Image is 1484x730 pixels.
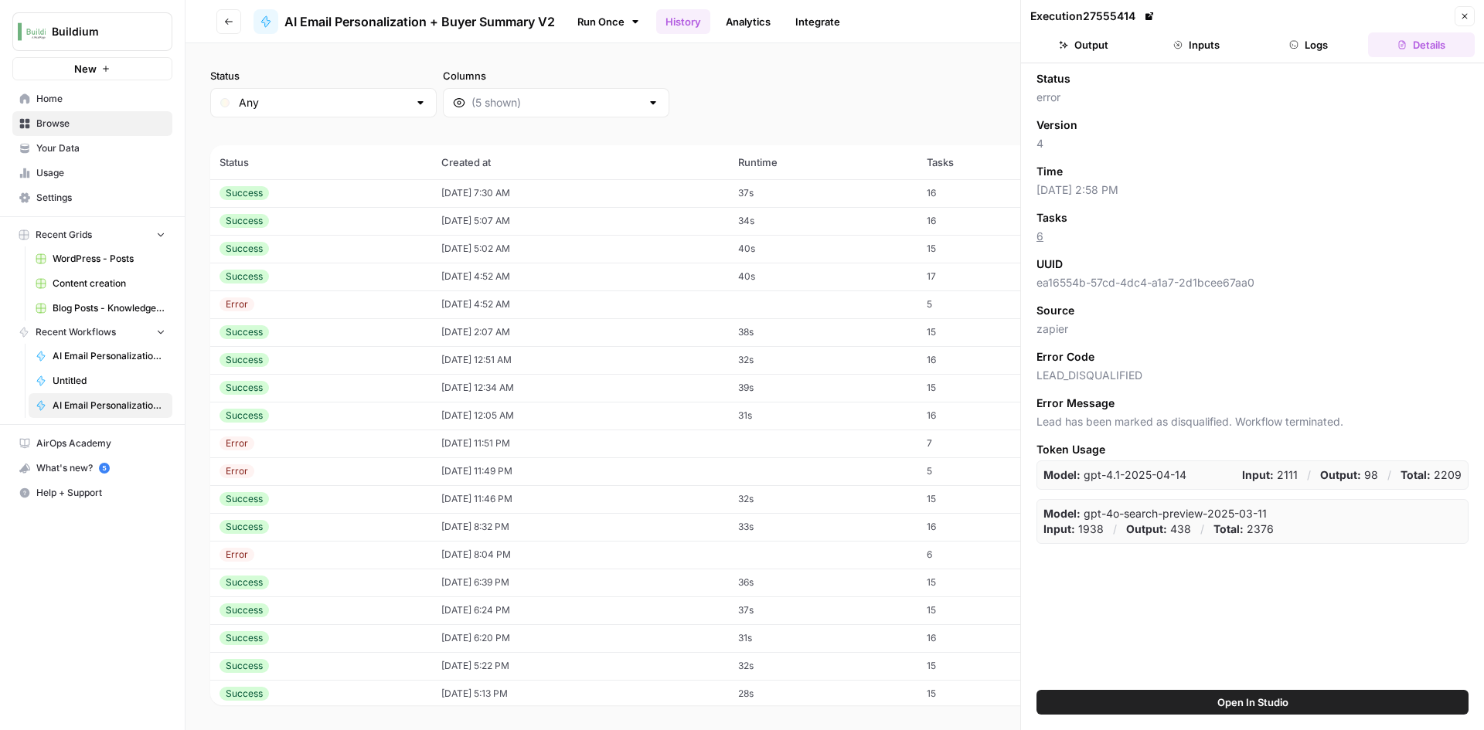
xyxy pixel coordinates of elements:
td: 31s [729,624,917,652]
span: Tasks [1036,210,1067,226]
button: Help + Support [12,480,172,505]
span: WordPress - Posts [53,252,165,266]
a: AI Email Personalization + Buyer Summary V2 [254,9,555,34]
td: 16 [917,346,1066,374]
span: UUID [1036,256,1063,272]
text: 5 [102,464,106,472]
p: gpt-4.1-2025-04-14 [1043,467,1186,483]
td: 36s [729,569,917,596]
th: Created at [432,145,729,179]
div: Success [220,325,269,339]
td: [DATE] 7:30 AM [432,179,729,207]
td: 16 [917,402,1066,430]
td: 40s [729,235,917,263]
div: Success [220,659,269,673]
strong: Total: [1401,468,1431,481]
button: Details [1368,32,1475,57]
td: [DATE] 4:52 AM [432,263,729,290]
button: Recent Workflows [12,321,172,344]
td: 15 [917,318,1066,346]
a: Browse [12,111,172,136]
span: Error Code [1036,349,1094,365]
a: Your Data [12,136,172,161]
a: Integrate [786,9,849,34]
input: Any [239,95,408,110]
td: 15 [917,485,1066,513]
p: gpt-4o-search-preview-2025-03-11 [1043,506,1267,521]
td: 32s [729,346,917,374]
div: Success [220,409,269,423]
td: [DATE] 11:51 PM [432,430,729,457]
strong: Total: [1213,522,1244,535]
span: Home [36,92,165,106]
div: Success [220,186,269,200]
td: [DATE] 11:46 PM [432,485,729,513]
a: Untitled [29,368,172,393]
td: [DATE] 5:07 AM [432,207,729,235]
div: Success [220,603,269,617]
span: Recent Grids [36,228,92,242]
span: Time [1036,164,1063,179]
td: [DATE] 6:20 PM [432,624,729,652]
a: AI Email Personalization + Buyer Summary V2 [29,393,172,418]
td: 16 [917,513,1066,541]
div: Error [220,297,254,311]
td: 5 [917,290,1066,318]
strong: Model: [1043,468,1081,481]
td: 16 [917,179,1066,207]
td: 5 [917,457,1066,485]
button: Logs [1256,32,1363,57]
td: 17 [917,263,1066,290]
td: 33s [729,513,917,541]
span: ea16554b-57cd-4dc4-a1a7-2d1bcee67aa0 [1036,275,1469,290]
a: AirOps Academy [12,431,172,456]
td: [DATE] 4:52 AM [432,290,729,318]
p: 438 [1126,521,1191,537]
td: 38s [729,318,917,346]
span: Untitled [53,374,165,388]
td: 39s [729,374,917,402]
p: 2111 [1242,467,1298,483]
th: Status [210,145,432,179]
div: Success [220,631,269,645]
div: Error [220,548,254,562]
span: Token Usage [1036,442,1469,457]
td: 37s [729,179,917,207]
td: 15 [917,569,1066,596]
td: [DATE] 12:51 AM [432,346,729,374]
td: 28s [729,680,917,708]
td: 37s [729,596,917,624]
div: What's new? [13,457,172,480]
span: [DATE] 2:58 PM [1036,182,1469,198]
span: 4 [1036,136,1469,151]
strong: Model: [1043,507,1081,520]
span: Blog Posts - Knowledge Base.csv [53,301,165,315]
a: 5 [99,463,110,474]
td: [DATE] 12:05 AM [432,402,729,430]
p: / [1387,467,1391,483]
p: 1938 [1043,521,1104,537]
span: Lead has been marked as disqualified. Workflow terminated. [1036,414,1469,430]
div: Error [220,464,254,478]
a: 6 [1036,229,1043,243]
td: 15 [917,235,1066,263]
td: 31s [729,402,917,430]
span: Usage [36,166,165,180]
td: [DATE] 11:49 PM [432,457,729,485]
span: Buildium [52,24,145,39]
td: 16 [917,207,1066,235]
td: 15 [917,652,1066,680]
strong: Output: [1126,522,1167,535]
td: [DATE] 2:07 AM [432,318,729,346]
td: 40s [729,263,917,290]
th: Runtime [729,145,917,179]
span: error [1036,90,1469,105]
td: [DATE] 6:24 PM [432,596,729,624]
td: 32s [729,485,917,513]
span: Settings [36,191,165,205]
td: 7 [917,430,1066,457]
strong: Output: [1320,468,1361,481]
div: Execution 27555414 [1030,8,1157,24]
span: zapier [1036,321,1469,337]
p: / [1307,467,1311,483]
